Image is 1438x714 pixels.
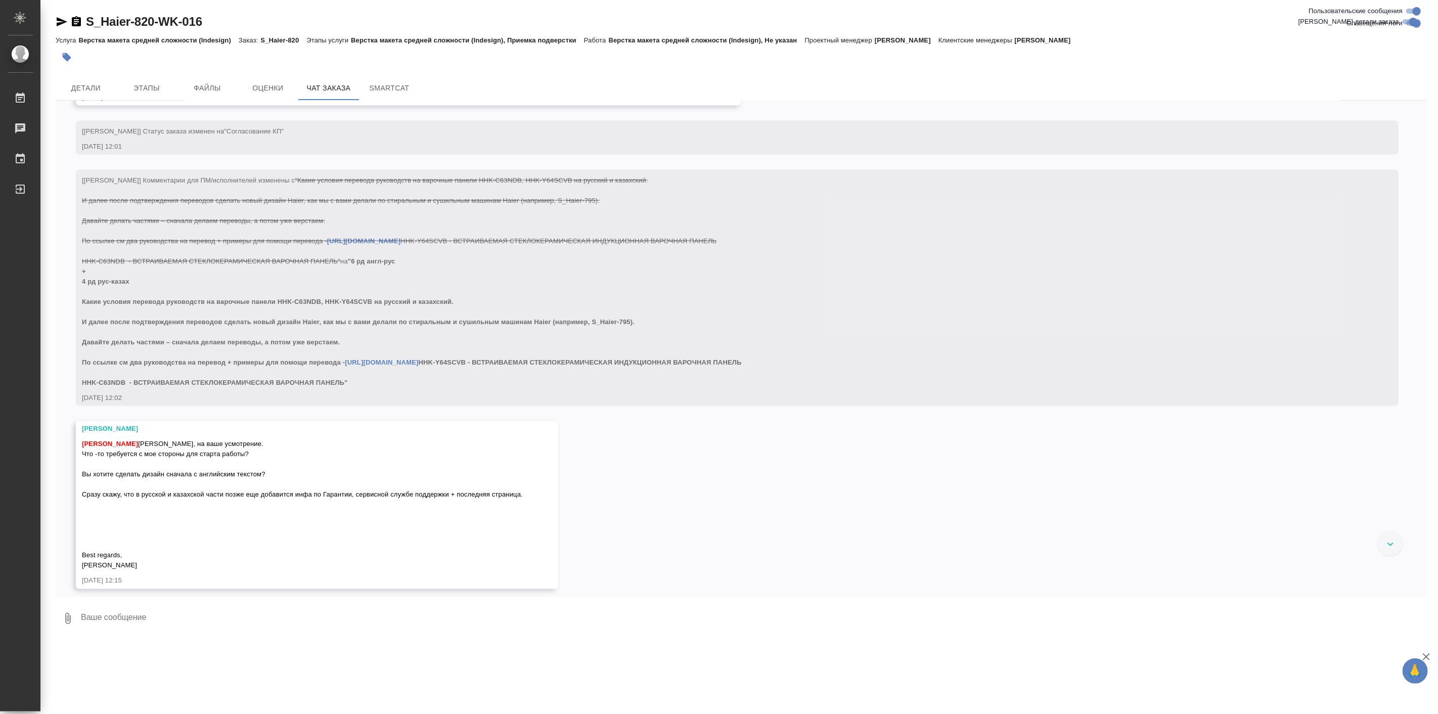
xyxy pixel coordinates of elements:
button: Скопировать ссылку для ЯМессенджера [56,16,68,28]
span: Чат заказа [304,82,353,95]
span: [PERSON_NAME] [82,440,138,448]
button: Скопировать ссылку [70,16,82,28]
span: "Согласование КП" [224,127,284,135]
div: [DATE] 12:01 [82,142,1363,152]
button: Добавить тэг [56,46,78,68]
span: 🙏 [1407,660,1424,682]
span: SmartCat [365,82,414,95]
p: Этапы услуги [306,36,351,44]
a: S_Haier-820-WK-016 [86,15,202,28]
span: Оценки [244,82,292,95]
div: [DATE] 12:02 [82,393,1363,403]
button: 🙏 [1403,658,1428,684]
p: Проектный менеджер [805,36,875,44]
span: [PERSON_NAME] детали заказа [1298,17,1399,27]
span: "Какие условия перевода руководств на варочные панели HHK-C63NDB, HHK-Y64SCVB на русский и казахс... [82,176,717,265]
div: [DATE] 12:15 [82,576,523,586]
span: Файлы [183,82,232,95]
p: Верстка макета средней сложности (Indesign) [78,36,239,44]
span: [PERSON_NAME], на ваше усмотрение. Что -то требуется с мое стороны для старта работы? Вы хотите с... [82,440,523,569]
p: Верстка макета средней сложности (Indesign), Приемка подверстки [351,36,584,44]
p: Услуга [56,36,78,44]
span: [[PERSON_NAME]] Статус заказа изменен на [82,127,284,135]
div: [PERSON_NAME] [82,424,523,434]
span: Пользовательские сообщения [1309,6,1403,16]
p: [PERSON_NAME] [1015,36,1078,44]
p: [PERSON_NAME] [875,36,938,44]
p: Заказ: [239,36,260,44]
p: Работа [584,36,609,44]
p: Клиентские менеджеры [938,36,1015,44]
a: [URL][DOMAIN_NAME] [327,237,400,245]
span: "6 рд англ-рус + 4 рд рус-казах Какие условия перевода руководств на варочные панели HHK-C63NDB, ... [82,257,742,386]
p: Верстка макета средней сложности (Indesign), Не указан [609,36,805,44]
span: Этапы [122,82,171,95]
a: [URL][DOMAIN_NAME] [345,359,418,366]
span: Оповещения-логи [1346,18,1403,28]
span: [[PERSON_NAME]] Комментарии для ПМ/исполнителей изменены с на [82,176,742,386]
span: Детали [62,82,110,95]
p: S_Haier-820 [260,36,306,44]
